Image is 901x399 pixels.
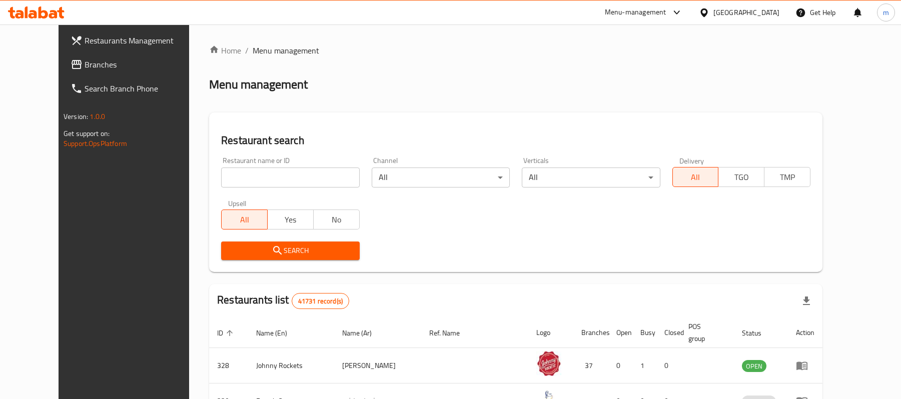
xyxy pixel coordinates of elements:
[85,34,201,46] span: Restaurants Management
[221,209,268,229] button: All
[605,6,666,18] div: Menu-management
[536,351,561,376] img: Johnny Rockets
[63,52,209,76] a: Branches
[245,44,249,56] li: /
[248,348,334,383] td: Johnny Rockets
[63,76,209,100] a: Search Branch Phone
[718,167,764,187] button: TGO
[318,212,356,227] span: No
[608,348,632,383] td: 0
[656,317,680,348] th: Closed
[429,327,473,339] span: Ref. Name
[632,317,656,348] th: Busy
[267,209,314,229] button: Yes
[253,44,319,56] span: Menu management
[90,110,105,123] span: 1.0.0
[313,209,360,229] button: No
[764,167,810,187] button: TMP
[209,44,822,56] nav: breadcrumb
[742,360,766,372] span: OPEN
[713,7,779,18] div: [GEOGRAPHIC_DATA]
[226,212,264,227] span: All
[64,127,110,140] span: Get support on:
[221,241,359,260] button: Search
[522,167,660,187] div: All
[688,320,722,344] span: POS group
[722,170,760,184] span: TGO
[528,317,573,348] th: Logo
[221,167,359,187] input: Search for restaurant name or ID..
[677,170,715,184] span: All
[217,292,349,309] h2: Restaurants list
[573,317,608,348] th: Branches
[632,348,656,383] td: 1
[334,348,421,383] td: [PERSON_NAME]
[256,327,300,339] span: Name (En)
[883,7,889,18] span: m
[742,327,774,339] span: Status
[372,167,510,187] div: All
[794,289,818,313] div: Export file
[229,244,351,257] span: Search
[85,82,201,94] span: Search Branch Phone
[573,348,608,383] td: 37
[292,296,349,306] span: 41731 record(s)
[209,348,248,383] td: 328
[272,212,310,227] span: Yes
[221,133,810,148] h2: Restaurant search
[342,327,385,339] span: Name (Ar)
[788,317,822,348] th: Action
[672,167,719,187] button: All
[85,58,201,70] span: Branches
[217,327,236,339] span: ID
[64,110,88,123] span: Version:
[679,157,704,164] label: Delivery
[64,137,127,150] a: Support.OpsPlatform
[209,44,241,56] a: Home
[656,348,680,383] td: 0
[228,199,247,206] label: Upsell
[608,317,632,348] th: Open
[292,293,349,309] div: Total records count
[796,359,814,371] div: Menu
[742,360,766,372] div: OPEN
[209,76,308,92] h2: Menu management
[768,170,806,184] span: TMP
[63,28,209,52] a: Restaurants Management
